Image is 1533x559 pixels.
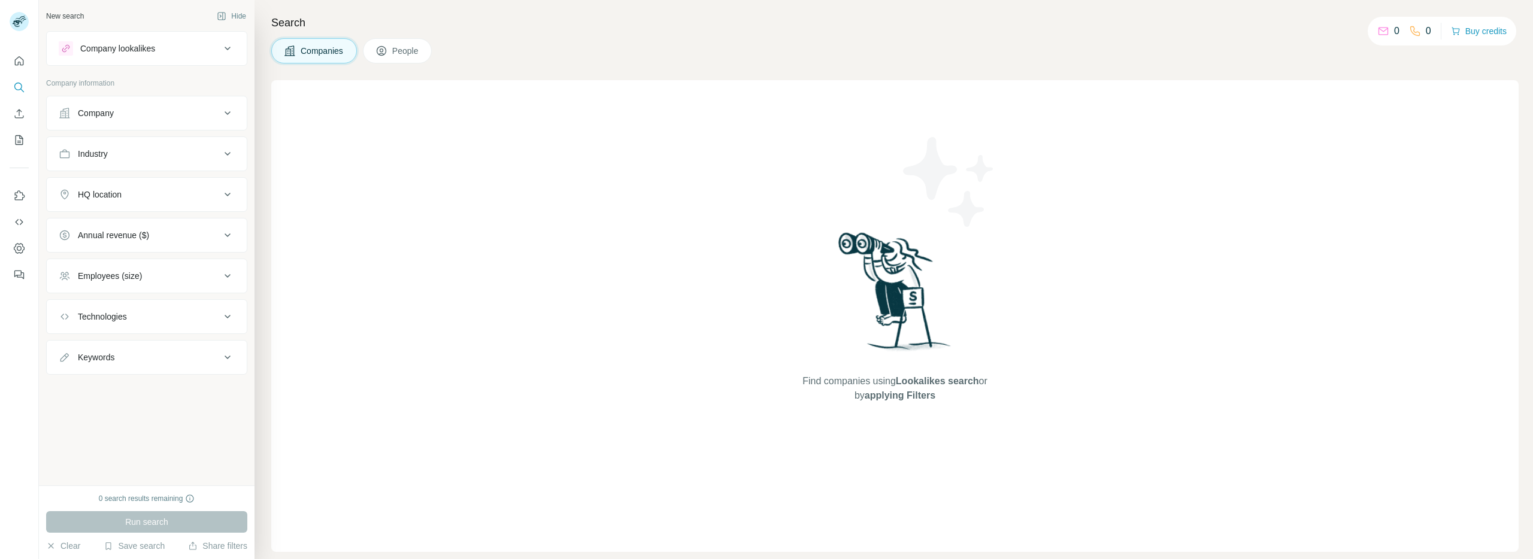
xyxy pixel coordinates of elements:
[78,229,149,241] div: Annual revenue ($)
[271,14,1519,31] h4: Search
[895,128,1003,236] img: Surfe Illustration - Stars
[188,540,247,552] button: Share filters
[301,45,344,57] span: Companies
[10,50,29,72] button: Quick start
[78,107,114,119] div: Company
[46,11,84,22] div: New search
[10,129,29,151] button: My lists
[78,189,122,200] div: HQ location
[10,264,29,285] button: Feedback
[47,302,247,331] button: Technologies
[896,376,979,386] span: Lookalikes search
[799,374,990,403] span: Find companies using or by
[47,180,247,209] button: HQ location
[10,211,29,233] button: Use Surfe API
[78,148,108,160] div: Industry
[47,221,247,250] button: Annual revenue ($)
[80,42,155,54] div: Company lookalikes
[46,540,80,552] button: Clear
[78,351,114,363] div: Keywords
[1394,24,1399,38] p: 0
[833,229,958,363] img: Surfe Illustration - Woman searching with binoculars
[10,77,29,98] button: Search
[10,185,29,206] button: Use Surfe on LinkedIn
[78,270,142,282] div: Employees (size)
[104,540,165,552] button: Save search
[1426,24,1431,38] p: 0
[47,139,247,168] button: Industry
[47,99,247,127] button: Company
[99,493,195,504] div: 0 search results remaining
[47,343,247,372] button: Keywords
[1451,23,1507,40] button: Buy credits
[10,103,29,124] button: Enrich CSV
[78,311,127,323] div: Technologies
[47,34,247,63] button: Company lookalikes
[208,7,255,25] button: Hide
[47,262,247,290] button: Employees (size)
[865,390,935,400] span: applying Filters
[392,45,420,57] span: People
[10,238,29,259] button: Dashboard
[46,78,247,89] p: Company information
